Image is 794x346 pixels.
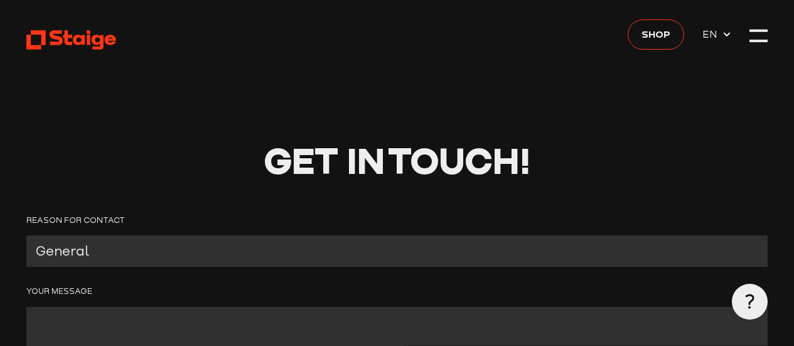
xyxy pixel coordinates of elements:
span: Get in Touch! [264,138,530,182]
span: EN [702,26,722,42]
label: Reason for contact [26,214,767,227]
a: Shop [628,19,684,50]
span: Shop [641,26,670,42]
label: Your Message [26,284,767,298]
